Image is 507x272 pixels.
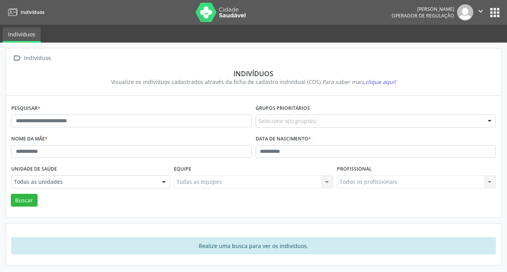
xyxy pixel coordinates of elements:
[21,9,45,15] span: Indivíduos
[258,117,316,125] span: Selecione o(s) grupo(s)
[488,6,502,19] button: apps
[11,237,496,254] div: Realize uma busca para ver os indivíduos.
[11,103,40,115] label: Pesquisar
[22,53,52,64] div: Indivíduos
[256,103,310,115] label: Grupos prioritários
[476,7,485,15] i: 
[11,133,48,145] label: Nome da mãe
[11,163,57,175] label: Unidade de saúde
[457,4,473,21] img: img
[392,12,454,19] span: Operador de regulação
[5,6,45,19] a: Indivíduos
[365,78,396,86] span: clique aqui!
[322,78,396,86] i: Para saber mais,
[337,163,372,175] label: Profissional
[174,163,191,175] label: Equipe
[11,53,52,64] a:  Indivíduos
[3,27,41,43] a: Indivíduos
[11,194,38,207] button: Buscar
[17,78,490,86] div: Visualize os indivíduos cadastrados através da ficha de cadastro individual (CDS).
[17,69,490,78] div: Indivíduos
[14,178,154,186] span: Todas as unidades
[392,6,454,12] div: [PERSON_NAME]
[256,133,311,145] label: Data de nascimento
[11,53,22,64] i: 
[473,4,488,21] button: 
